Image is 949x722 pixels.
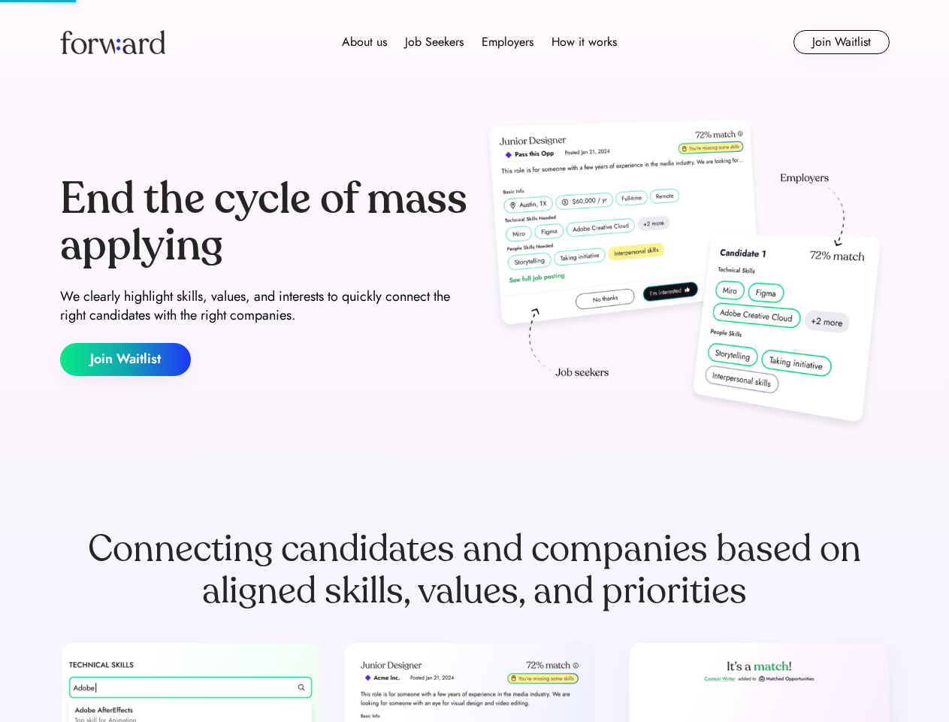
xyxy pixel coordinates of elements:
div: End the cycle of mass applying [60,176,469,268]
button: Join Waitlist [60,343,191,376]
img: hero-image.png [481,114,890,438]
div: How it works [552,33,617,51]
div: We clearly highlight skills, values, and interests to quickly connect the right candidates with t... [60,287,469,325]
div: About us [342,33,387,51]
div: Job Seekers [405,33,464,51]
div: Employers [482,33,533,51]
img: Forward logo [60,30,165,54]
div: Connecting candidates and companies based on aligned skills, values, and priorities [60,528,890,612]
button: Join Waitlist [793,30,890,54]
